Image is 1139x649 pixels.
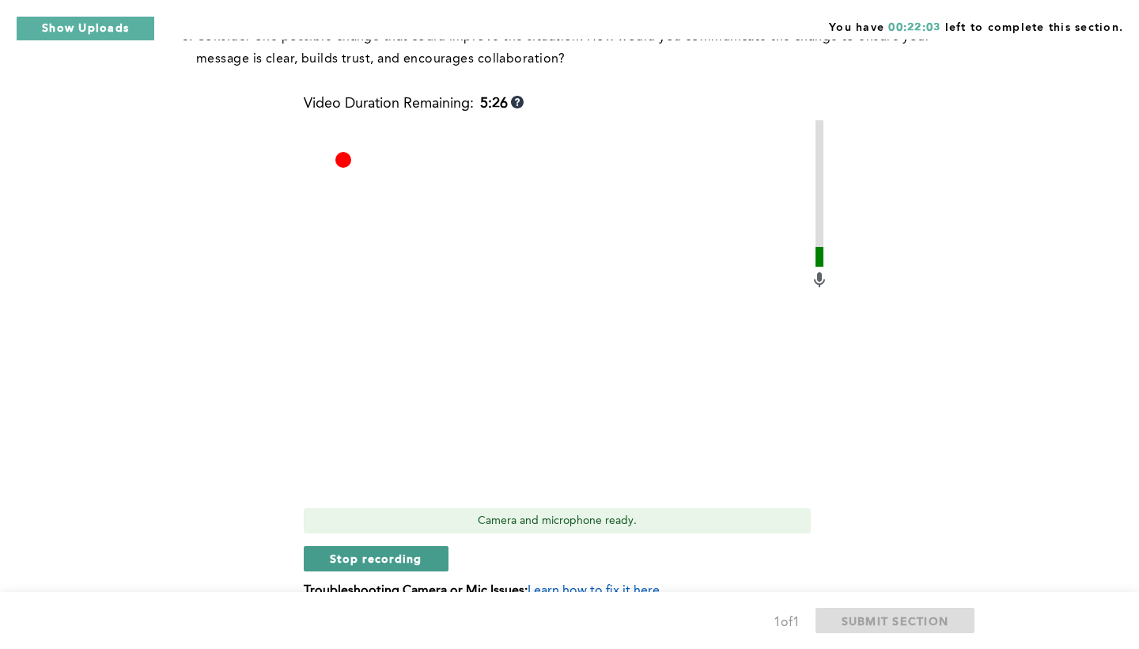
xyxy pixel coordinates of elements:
div: Camera and microphone ready. [304,508,811,533]
span: 00:22:03 [888,22,940,33]
button: Show Uploads [16,16,155,41]
span: Stop recording [330,551,422,566]
span: SUBMIT SECTION [842,613,949,628]
b: Troubleshooting Camera or Mic Issues: [304,585,528,598]
button: Stop recording [304,546,448,571]
div: 1 of 1 [774,612,800,634]
span: You have left to complete this section. [829,16,1123,36]
div: Video Duration Remaining: [304,96,524,112]
button: SUBMIT SECTION [815,608,975,633]
span: Learn how to fix it here. [528,585,663,598]
b: 5:26 [480,96,508,112]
